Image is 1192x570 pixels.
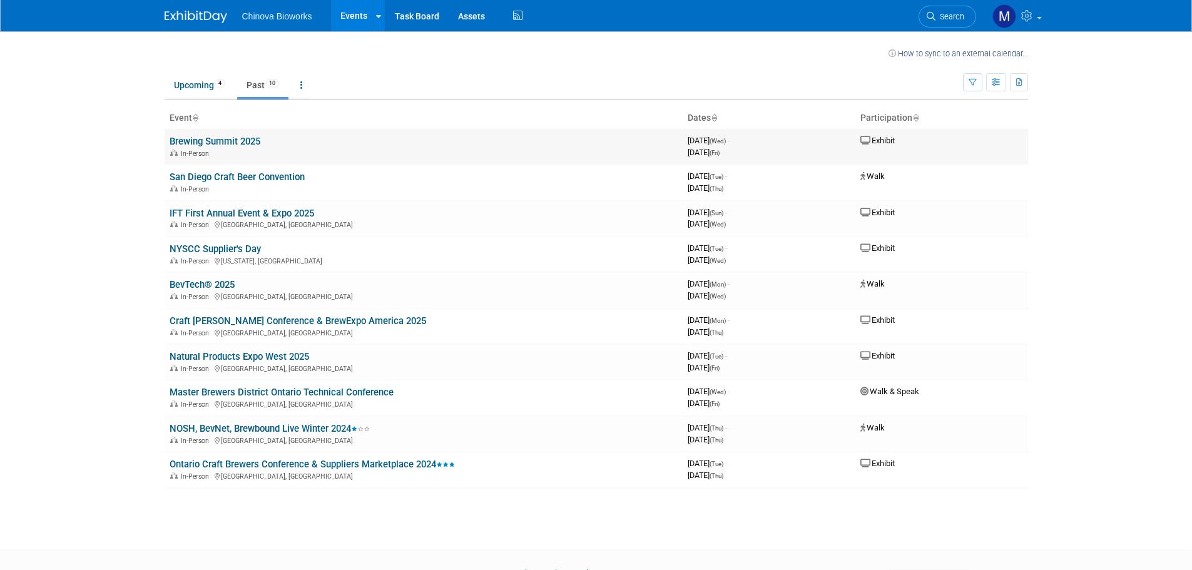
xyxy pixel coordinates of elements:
span: (Fri) [710,365,720,372]
span: [DATE] [688,471,723,480]
span: [DATE] [688,171,727,181]
span: Exhibit [860,136,895,145]
span: (Thu) [710,185,723,192]
span: Walk & Speak [860,387,919,396]
span: - [725,423,727,432]
img: In-Person Event [170,257,178,263]
div: [GEOGRAPHIC_DATA], [GEOGRAPHIC_DATA] [170,291,678,301]
span: (Thu) [710,329,723,336]
img: Marcus Brown [992,4,1016,28]
span: - [725,243,727,253]
span: [DATE] [688,183,723,193]
img: In-Person Event [170,472,178,479]
span: (Tue) [710,353,723,360]
span: [DATE] [688,243,727,253]
span: In-Person [181,365,213,373]
span: [DATE] [688,399,720,408]
span: In-Person [181,150,213,158]
a: How to sync to an external calendar... [889,49,1028,58]
img: ExhibitDay [165,11,227,23]
span: [DATE] [688,136,730,145]
a: Upcoming4 [165,73,235,97]
span: - [725,208,727,217]
a: Past10 [237,73,288,97]
span: (Tue) [710,245,723,252]
span: (Thu) [710,472,723,479]
span: - [728,136,730,145]
div: [GEOGRAPHIC_DATA], [GEOGRAPHIC_DATA] [170,327,678,337]
span: In-Person [181,400,213,409]
div: [GEOGRAPHIC_DATA], [GEOGRAPHIC_DATA] [170,399,678,409]
span: [DATE] [688,387,730,396]
span: (Wed) [710,138,726,145]
span: In-Person [181,221,213,229]
div: [GEOGRAPHIC_DATA], [GEOGRAPHIC_DATA] [170,471,678,481]
span: (Fri) [710,150,720,156]
span: (Tue) [710,173,723,180]
span: - [728,315,730,325]
span: [DATE] [688,351,727,360]
span: [DATE] [688,363,720,372]
span: In-Person [181,329,213,337]
span: - [728,279,730,288]
img: In-Person Event [170,150,178,156]
span: [DATE] [688,327,723,337]
img: In-Person Event [170,365,178,371]
a: IFT First Annual Event & Expo 2025 [170,208,314,219]
span: - [725,459,727,468]
a: Natural Products Expo West 2025 [170,351,309,362]
img: In-Person Event [170,400,178,407]
th: Dates [683,108,855,129]
span: [DATE] [688,279,730,288]
span: Exhibit [860,351,895,360]
span: [DATE] [688,435,723,444]
span: [DATE] [688,459,727,468]
span: In-Person [181,293,213,301]
span: (Mon) [710,317,726,324]
span: Exhibit [860,315,895,325]
span: [DATE] [688,219,726,228]
a: Craft [PERSON_NAME] Conference & BrewExpo America 2025 [170,315,426,327]
span: [DATE] [688,255,726,265]
span: - [725,171,727,181]
span: (Tue) [710,461,723,467]
span: (Wed) [710,257,726,264]
span: Exhibit [860,459,895,468]
th: Event [165,108,683,129]
span: Walk [860,171,885,181]
span: In-Person [181,257,213,265]
div: [GEOGRAPHIC_DATA], [GEOGRAPHIC_DATA] [170,219,678,229]
span: (Wed) [710,389,726,395]
span: Chinova Bioworks [242,11,312,21]
span: Exhibit [860,208,895,217]
th: Participation [855,108,1028,129]
span: (Sun) [710,210,723,216]
span: - [725,351,727,360]
span: [DATE] [688,423,727,432]
span: (Thu) [710,437,723,444]
a: NOSH, BevNet, Brewbound Live Winter 2024 [170,423,370,434]
img: In-Person Event [170,221,178,227]
a: BevTech® 2025 [170,279,235,290]
span: Walk [860,423,885,432]
span: (Thu) [710,425,723,432]
a: San Diego Craft Beer Convention [170,171,305,183]
span: - [728,387,730,396]
a: Sort by Event Name [192,113,198,123]
span: In-Person [181,437,213,445]
span: Walk [860,279,885,288]
img: In-Person Event [170,437,178,443]
div: [GEOGRAPHIC_DATA], [GEOGRAPHIC_DATA] [170,363,678,373]
a: Sort by Participation Type [912,113,919,123]
span: (Wed) [710,221,726,228]
div: [US_STATE], [GEOGRAPHIC_DATA] [170,255,678,265]
span: In-Person [181,185,213,193]
span: [DATE] [688,291,726,300]
a: Ontario Craft Brewers Conference & Suppliers Marketplace 2024 [170,459,455,470]
a: ​​Brewing Summit 2025 [170,136,260,147]
div: [GEOGRAPHIC_DATA], [GEOGRAPHIC_DATA] [170,435,678,445]
span: Exhibit [860,243,895,253]
span: [DATE] [688,148,720,157]
span: [DATE] [688,208,727,217]
span: (Wed) [710,293,726,300]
